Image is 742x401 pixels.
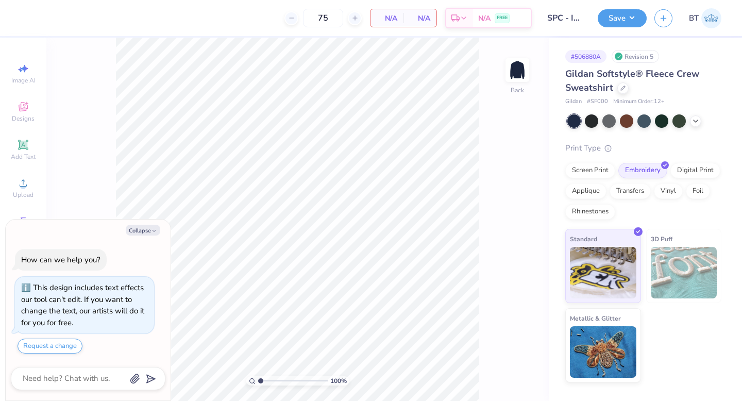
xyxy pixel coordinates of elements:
[570,233,597,244] span: Standard
[478,13,491,24] span: N/A
[21,282,144,328] div: This design includes text effects our tool can't edit. If you want to change the text, our artist...
[539,8,590,28] input: Untitled Design
[686,183,710,199] div: Foil
[570,326,636,378] img: Metallic & Glitter
[126,225,160,236] button: Collapse
[13,191,33,199] span: Upload
[612,50,659,63] div: Revision 5
[11,153,36,161] span: Add Text
[701,8,721,28] img: Brady Teichman
[613,97,665,106] span: Minimum Order: 12 +
[670,163,720,178] div: Digital Print
[587,97,608,106] span: # SF000
[651,247,717,298] img: 3D Puff
[330,376,347,386] span: 100 %
[18,339,82,354] button: Request a change
[565,183,606,199] div: Applique
[618,163,667,178] div: Embroidery
[565,97,582,106] span: Gildan
[21,255,100,265] div: How can we help you?
[654,183,683,199] div: Vinyl
[565,50,606,63] div: # 506880A
[511,86,524,95] div: Back
[565,68,699,94] span: Gildan Softstyle® Fleece Crew Sweatshirt
[565,142,721,154] div: Print Type
[651,233,672,244] span: 3D Puff
[570,247,636,298] img: Standard
[12,114,35,123] span: Designs
[570,313,621,324] span: Metallic & Glitter
[303,9,343,27] input: – –
[689,12,699,24] span: BT
[565,163,615,178] div: Screen Print
[410,13,430,24] span: N/A
[598,9,647,27] button: Save
[689,8,721,28] a: BT
[507,60,528,80] img: Back
[377,13,397,24] span: N/A
[497,14,508,22] span: FREE
[610,183,651,199] div: Transfers
[11,76,36,85] span: Image AI
[565,204,615,220] div: Rhinestones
